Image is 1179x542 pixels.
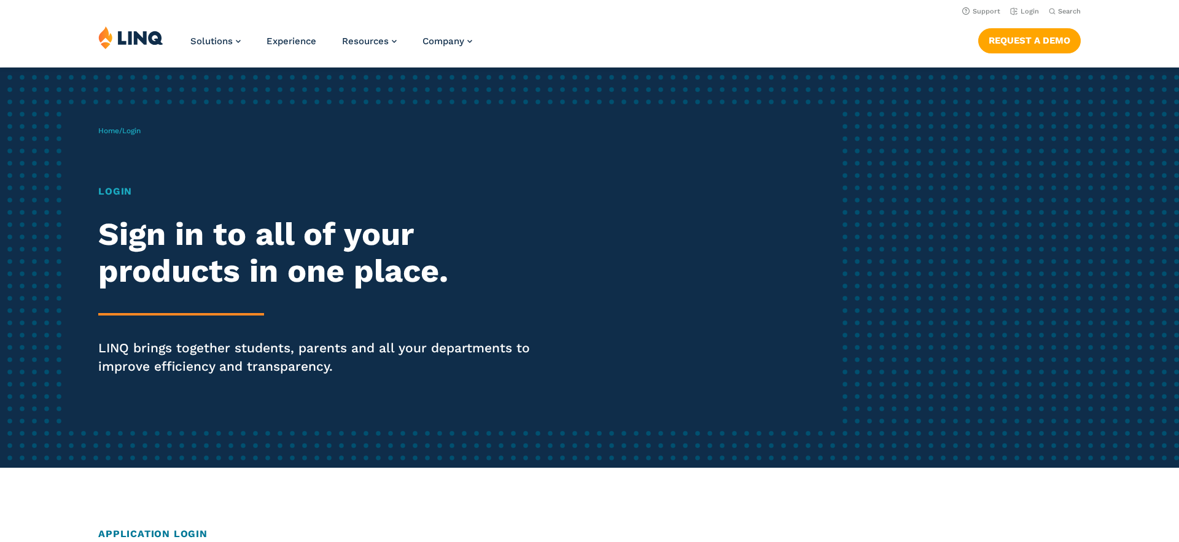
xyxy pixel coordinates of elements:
[98,184,553,199] h1: Login
[962,7,1000,15] a: Support
[122,126,141,135] span: Login
[98,26,163,49] img: LINQ | K‑12 Software
[1049,7,1081,16] button: Open Search Bar
[98,527,1081,541] h2: Application Login
[978,26,1081,53] nav: Button Navigation
[978,28,1081,53] a: Request a Demo
[98,126,119,135] a: Home
[98,126,141,135] span: /
[342,36,397,47] a: Resources
[190,26,472,66] nav: Primary Navigation
[1058,7,1081,15] span: Search
[98,216,553,290] h2: Sign in to all of your products in one place.
[98,339,553,376] p: LINQ brings together students, parents and all your departments to improve efficiency and transpa...
[190,36,233,47] span: Solutions
[342,36,389,47] span: Resources
[422,36,472,47] a: Company
[422,36,464,47] span: Company
[1010,7,1039,15] a: Login
[190,36,241,47] a: Solutions
[267,36,316,47] a: Experience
